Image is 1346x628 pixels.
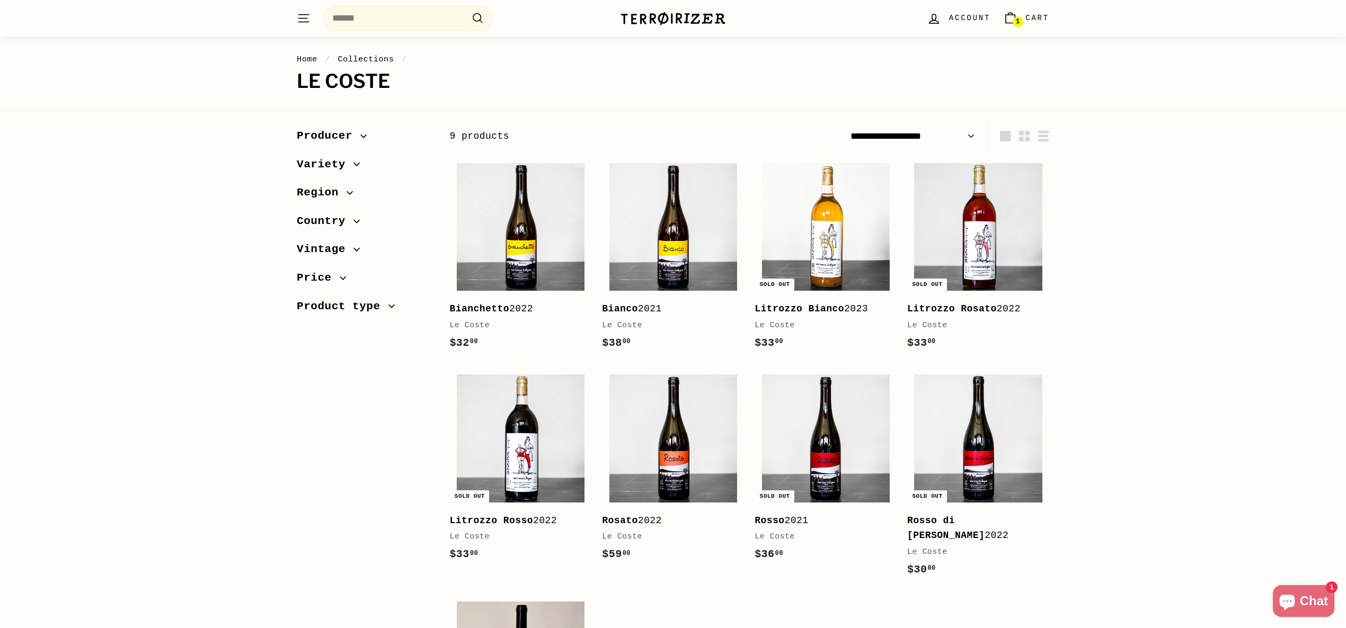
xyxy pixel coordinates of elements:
button: Price [297,266,432,295]
sup: 00 [470,550,478,557]
a: Rosato2022Le Coste [602,367,744,573]
span: $36 [755,548,783,560]
div: Le Coste [602,531,733,543]
div: Sold out [450,490,489,503]
a: Sold out Litrozzo Bianco2023Le Coste [755,156,897,362]
div: 2022 [602,513,733,528]
sup: 00 [927,338,935,345]
span: Product type [297,298,388,316]
sup: 00 [470,338,478,345]
button: Country [297,210,432,238]
span: $33 [907,337,936,349]
span: / [322,55,333,64]
div: Le Coste [907,319,1039,332]
button: Vintage [297,238,432,266]
a: Cart [997,3,1056,34]
h1: Le Coste [297,71,1049,92]
div: 2022 [907,301,1039,317]
div: Le Coste [907,546,1039,559]
div: Sold out [908,490,946,503]
b: Rosso [755,515,784,526]
sup: 00 [623,338,631,345]
div: 2022 [449,301,581,317]
span: Country [297,212,353,230]
button: Product type [297,295,432,324]
span: $59 [602,548,631,560]
span: $30 [907,563,936,576]
b: Litrozzo Rosato [907,303,997,314]
button: Producer [297,124,432,153]
b: Bianchetto [449,303,509,314]
span: Region [297,184,347,202]
a: Collections [338,55,394,64]
a: Bianchetto2022Le Coste [449,156,591,362]
span: $33 [755,337,783,349]
a: Sold out Litrozzo Rosato2022Le Coste [907,156,1049,362]
span: Variety [297,156,353,174]
b: Litrozzo Bianco [755,303,844,314]
b: Litrozzo Rosso [449,515,533,526]
nav: breadcrumbs [297,53,1049,66]
div: Le Coste [755,319,886,332]
a: Bianco2021Le Coste [602,156,744,362]
span: $33 [449,548,478,560]
div: 9 products [449,129,749,144]
span: Cart [1025,12,1049,24]
b: Rosato [602,515,638,526]
span: $38 [602,337,631,349]
button: Variety [297,153,432,182]
div: Sold out [756,490,794,503]
a: Sold out Rosso di [PERSON_NAME]2022Le Coste [907,367,1049,589]
div: Le Coste [449,319,581,332]
sup: 00 [775,338,783,345]
span: 1 [1016,18,1020,25]
a: Sold out Rosso2021Le Coste [755,367,897,573]
span: Price [297,269,340,287]
span: Producer [297,127,360,145]
inbox-online-store-chat: Shopify online store chat [1270,585,1338,620]
div: 2022 [449,513,581,528]
div: 2023 [755,301,886,317]
a: Home [297,55,317,64]
div: Le Coste [602,319,733,332]
button: Region [297,181,432,210]
sup: 00 [775,550,783,557]
div: 2022 [907,513,1039,544]
b: Bianco [602,303,638,314]
div: Le Coste [755,531,886,543]
a: Sold out Litrozzo Rosso2022Le Coste [449,367,591,573]
sup: 00 [623,550,631,557]
span: / [399,55,410,64]
a: Account [920,3,997,34]
div: Sold out [756,279,794,291]
span: Vintage [297,240,353,258]
div: 2021 [602,301,733,317]
div: 2021 [755,513,886,528]
span: Account [949,12,990,24]
b: Rosso di [PERSON_NAME] [907,515,985,541]
div: Sold out [908,279,946,291]
span: $32 [449,337,478,349]
div: Le Coste [449,531,581,543]
sup: 00 [927,564,935,572]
